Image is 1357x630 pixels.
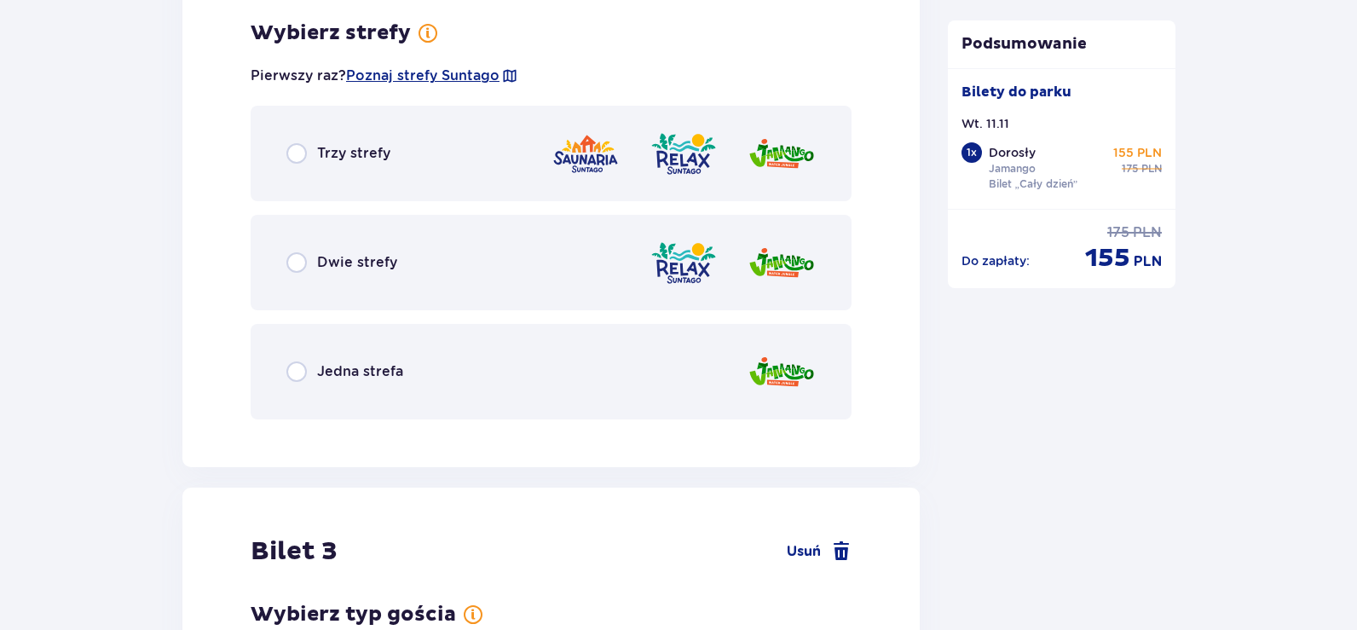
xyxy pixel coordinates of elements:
[961,252,1030,269] p: Do zapłaty :
[1141,161,1162,176] span: PLN
[989,176,1078,192] p: Bilet „Cały dzień”
[251,535,338,568] h2: Bilet 3
[961,142,982,163] div: 1 x
[1122,161,1138,176] span: 175
[787,542,821,561] span: Usuń
[961,115,1009,132] p: Wt. 11.11
[1134,252,1162,271] span: PLN
[317,362,403,381] span: Jedna strefa
[748,348,816,396] img: Jamango
[317,144,390,163] span: Trzy strefy
[251,20,411,46] h3: Wybierz strefy
[989,161,1036,176] p: Jamango
[251,602,456,627] h3: Wybierz typ gościa
[1085,242,1130,275] span: 155
[787,541,852,562] a: Usuń
[650,130,718,178] img: Relax
[748,239,816,287] img: Jamango
[1107,223,1129,242] span: 175
[251,66,518,85] p: Pierwszy raz?
[317,253,397,272] span: Dwie strefy
[961,83,1071,101] p: Bilety do parku
[650,239,718,287] img: Relax
[1113,144,1162,161] p: 155 PLN
[948,34,1176,55] p: Podsumowanie
[748,130,816,178] img: Jamango
[551,130,620,178] img: Saunaria
[1133,223,1162,242] span: PLN
[989,144,1036,161] p: Dorosły
[346,66,499,85] a: Poznaj strefy Suntago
